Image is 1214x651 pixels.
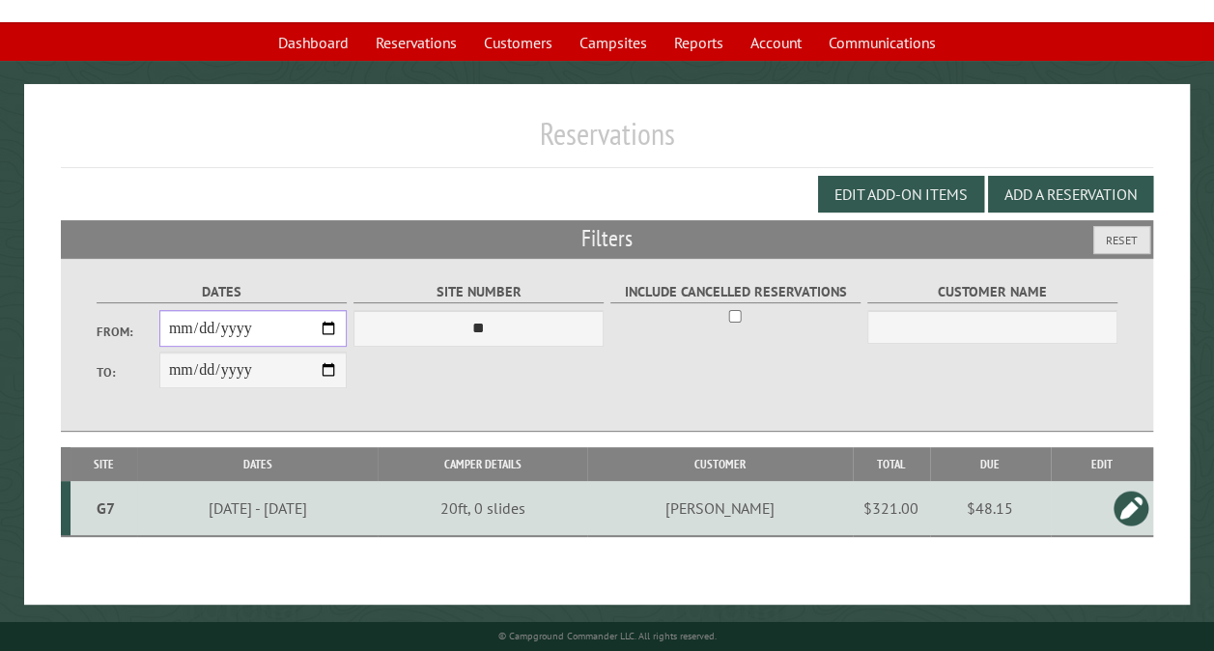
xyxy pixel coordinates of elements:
[610,281,861,303] label: Include Cancelled Reservations
[267,24,360,61] a: Dashboard
[97,323,159,341] label: From:
[1051,447,1154,481] th: Edit
[1093,226,1150,254] button: Reset
[930,447,1051,481] th: Due
[71,447,137,481] th: Site
[739,24,813,61] a: Account
[378,481,587,536] td: 20ft, 0 slides
[140,498,375,518] div: [DATE] - [DATE]
[853,447,930,481] th: Total
[817,24,947,61] a: Communications
[97,281,347,303] label: Dates
[663,24,735,61] a: Reports
[137,447,378,481] th: Dates
[587,481,852,536] td: [PERSON_NAME]
[867,281,1117,303] label: Customer Name
[568,24,659,61] a: Campsites
[988,176,1153,212] button: Add a Reservation
[853,481,930,536] td: $321.00
[472,24,564,61] a: Customers
[364,24,468,61] a: Reservations
[818,176,984,212] button: Edit Add-on Items
[930,481,1051,536] td: $48.15
[61,220,1153,257] h2: Filters
[587,447,852,481] th: Customer
[378,447,587,481] th: Camper Details
[353,281,604,303] label: Site Number
[97,363,159,382] label: To:
[498,630,717,642] small: © Campground Commander LLC. All rights reserved.
[61,115,1153,168] h1: Reservations
[78,498,134,518] div: G7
